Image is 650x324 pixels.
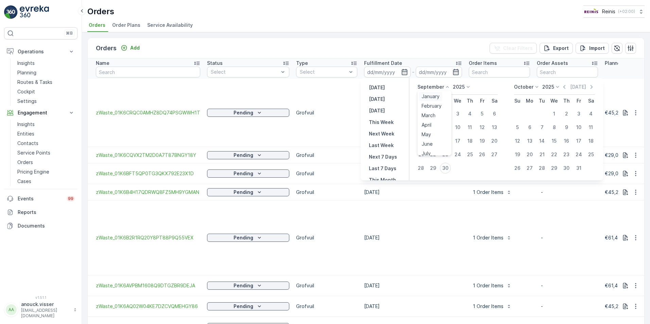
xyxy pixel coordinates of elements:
span: €29,00 [605,152,621,158]
p: Add [130,44,140,51]
span: zWaste_01K6BFT5QP0TG3QKX792E23X1D [96,170,200,177]
p: Grofvuil [296,109,357,116]
p: Name [96,60,109,67]
p: Insights [17,121,35,128]
div: 5 [512,122,523,133]
p: Cases [17,178,31,185]
p: Order Assets [537,60,568,67]
th: Sunday [415,95,427,107]
span: €45,20 [605,110,621,115]
div: 2 [561,108,572,119]
p: Reports [18,209,75,216]
p: This Month [369,177,396,183]
button: Engagement [4,106,78,120]
a: Contacts [15,139,78,148]
p: Contacts [17,140,38,147]
p: Order Items [469,60,497,67]
button: 1 Order Items [469,187,516,198]
th: Saturday [488,95,500,107]
button: Operations [4,45,78,58]
p: Last 7 Days [369,165,396,172]
input: dd/mm/yyyy [416,67,462,77]
input: dd/mm/yyyy [364,67,411,77]
p: 1 Order Items [473,234,503,241]
div: 12 [477,122,487,133]
button: Pending [207,169,289,178]
p: Pending [234,282,253,289]
button: Pending [207,151,289,159]
p: Last Week [369,142,394,149]
p: Select [211,69,279,75]
button: This Month [366,176,399,184]
a: Insights [15,120,78,129]
div: 11 [585,122,596,133]
div: 11 [464,122,475,133]
p: 2025 [453,84,465,90]
div: 3 [573,108,584,119]
input: Search [469,67,530,77]
p: Fulfillment Date [364,60,402,67]
button: Pending [207,188,289,196]
div: 13 [489,122,500,133]
p: - [541,303,594,310]
p: Grofvuil [296,170,357,177]
p: [DATE] [369,84,385,91]
span: February [422,103,442,109]
th: Sunday [511,95,524,107]
th: Wednesday [451,95,464,107]
th: Friday [572,95,585,107]
p: Pending [234,109,253,116]
button: Next 7 Days [366,153,400,161]
p: Export [553,45,569,52]
div: 16 [561,136,572,146]
div: 10 [573,122,584,133]
a: zWaste_01K6CQVX2TM2D0A7T87BNGY18Y [96,152,200,159]
p: 2025 [542,84,554,90]
button: This Week [366,118,396,126]
a: zWaste_01K6AQ02W04KE7DZCVQMEHGY86 [96,303,200,310]
p: ⌘B [66,31,73,36]
button: Pending [207,109,289,117]
div: 9 [561,122,572,133]
button: Clear Filters [490,43,537,54]
a: Reports [4,205,78,219]
div: 7 [415,122,426,133]
p: Engagement [18,109,64,116]
div: 21 [415,149,426,160]
span: April [422,122,431,128]
p: Documents [18,222,75,229]
td: [DATE] [361,275,465,296]
div: 28 [415,163,426,174]
a: zWaste_01K6B2R1RQ20Y8PT88P9Q55VEX [96,234,200,241]
p: [DATE] [369,107,385,114]
p: Next Week [369,130,394,137]
div: 21 [536,149,547,160]
a: Orders [15,158,78,167]
div: 17 [573,136,584,146]
span: €29,00 [605,170,621,176]
div: 10 [452,122,463,133]
p: Pricing Engine [17,168,49,175]
p: ( +02:00 ) [618,9,635,14]
th: Tuesday [536,95,548,107]
th: Monday [524,95,536,107]
div: 26 [477,149,487,160]
span: January [422,93,440,100]
input: Search [537,67,598,77]
p: Pending [234,152,253,159]
span: €45,20 [605,303,621,309]
p: Routes & Tasks [17,79,52,86]
button: Pending [207,234,289,242]
span: €61,40 [605,235,621,240]
p: Grofvuil [296,189,357,196]
div: 18 [464,136,475,146]
p: Orders [96,43,117,53]
div: 20 [489,136,500,146]
p: Status [207,60,223,67]
div: 28 [536,163,547,174]
span: Order Plans [112,22,140,29]
td: [DATE] [361,296,465,317]
p: Cockpit [17,88,35,95]
p: Orders [87,6,114,17]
